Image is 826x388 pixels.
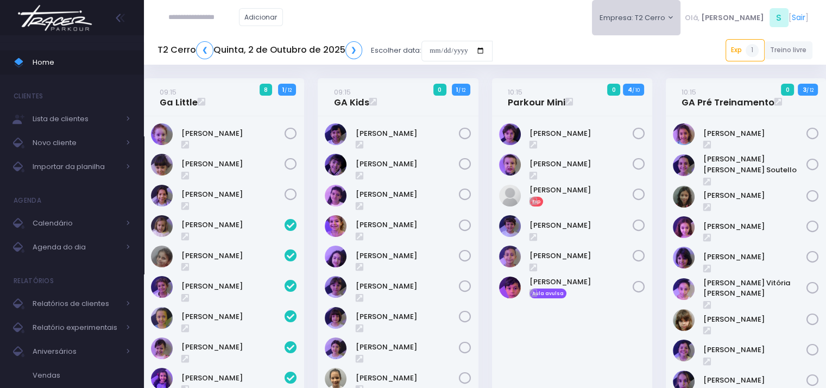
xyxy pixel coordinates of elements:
img: Malu Bernardes [673,247,695,268]
a: [PERSON_NAME] [703,190,806,201]
img: Luiz Felipe Gaudencio Salgado [499,185,521,206]
span: S [770,8,789,27]
a: [PERSON_NAME] [356,128,459,139]
span: Aniversários [33,345,119,359]
a: [PERSON_NAME] [356,220,459,230]
a: 09:15Ga Little [160,86,198,108]
img: Catarina Andrade [151,215,173,237]
img: Guilherme Soares Naressi [499,154,521,176]
img: Clara Guimaraes Kron [325,185,346,206]
strong: 4 [627,85,632,94]
img: Isabel Silveira Chulam [151,307,173,329]
img: Julia de Campos Munhoz [673,186,695,208]
a: [PERSON_NAME] [529,251,633,261]
div: [ ] [680,5,812,30]
span: Calendário [33,216,119,230]
a: Treino livre [765,41,813,59]
a: [PERSON_NAME] [181,159,285,170]
a: [PERSON_NAME] [356,189,459,200]
a: [PERSON_NAME] [181,128,285,139]
a: [PERSON_NAME] [529,159,633,170]
a: [PERSON_NAME] [181,311,285,322]
a: [PERSON_NAME] [356,281,459,292]
span: Importar da planilha [33,160,119,174]
a: [PERSON_NAME] [181,342,285,353]
img: Gabriela Libardi Galesi Bernardo [325,215,346,237]
img: Isabela de Brito Moffa [325,246,346,267]
h4: Clientes [14,85,43,107]
h5: T2 Cerro Quinta, 2 de Outubro de 2025 [157,41,362,59]
img: Alice Oliveira Castro [673,123,695,145]
a: [PERSON_NAME] [703,221,806,232]
a: [PERSON_NAME] [356,251,459,261]
a: Exp1 [726,39,765,61]
span: 8 [260,84,273,96]
span: Novo cliente [33,136,119,150]
a: [PERSON_NAME] [181,220,285,230]
span: Vendas [33,368,130,383]
h4: Relatórios [14,270,54,292]
img: Samuel Bigaton [499,277,521,298]
img: Mariana Abramo [325,307,346,329]
img: Antonieta Bonna Gobo N Silva [151,123,173,145]
strong: 3 [803,85,806,94]
a: [PERSON_NAME] [PERSON_NAME] Soutello [703,154,806,175]
img: Maria Clara Frateschi [325,276,346,298]
div: Escolher data: [157,38,493,63]
span: Olá, [685,12,699,23]
img: Maria Ribeiro Martins [151,154,173,176]
span: Aula avulsa [529,289,567,298]
a: [PERSON_NAME] [529,277,633,287]
small: 09:15 [160,87,176,97]
img: Julia Merlino Donadell [151,337,173,359]
a: [PERSON_NAME] [703,314,806,325]
a: [PERSON_NAME] Vitória [PERSON_NAME] [703,278,806,299]
small: / 12 [285,87,292,93]
a: [PERSON_NAME] [356,342,459,353]
strong: 1 [456,85,458,94]
a: [PERSON_NAME] [356,373,459,384]
img: Ana Helena Soutello [673,154,695,176]
a: 09:15GA Kids [334,86,369,108]
img: Luisa Tomchinsky Montezano [673,216,695,238]
a: [PERSON_NAME] [703,375,806,386]
a: 10:15Parkour Mini [508,86,565,108]
a: Sair [792,12,805,23]
a: [PERSON_NAME] [529,185,633,196]
small: 09:15 [334,87,351,97]
a: [PERSON_NAME] [181,373,285,384]
img: Martina Fernandes Grimaldi [325,337,346,359]
a: [PERSON_NAME] [703,345,806,355]
span: 0 [607,84,620,96]
img: Isabel Amado [151,276,173,298]
img: Maria Vitória Silva Moura [673,278,695,300]
img: Marina Árju Aragão Abreu [151,185,173,206]
a: ❯ [345,41,363,59]
small: 10:15 [682,87,696,97]
span: 0 [781,84,794,96]
a: [PERSON_NAME] [703,252,806,262]
span: Lista de clientes [33,112,119,126]
span: [PERSON_NAME] [701,12,764,23]
a: ❮ [196,41,213,59]
img: Dante Passos [499,123,521,145]
img: Sofia John [673,340,695,361]
img: Heloísa Amado [151,246,173,267]
small: / 10 [632,87,639,93]
small: / 12 [806,87,814,93]
a: [PERSON_NAME] [529,128,633,139]
a: [PERSON_NAME] [181,281,285,292]
a: [PERSON_NAME] [356,311,459,322]
span: Relatório experimentais [33,321,119,335]
span: Home [33,55,130,70]
span: Relatórios de clientes [33,297,119,311]
small: 10:15 [508,87,522,97]
span: 1 [746,44,759,57]
img: Rafael Reis [499,246,521,267]
img: Nina Carletto Barbosa [673,309,695,331]
span: Agenda do dia [33,240,119,254]
a: [PERSON_NAME] [703,128,806,139]
a: [PERSON_NAME] [181,189,285,200]
span: 0 [433,84,446,96]
img: Beatriz Kikuchi [325,123,346,145]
